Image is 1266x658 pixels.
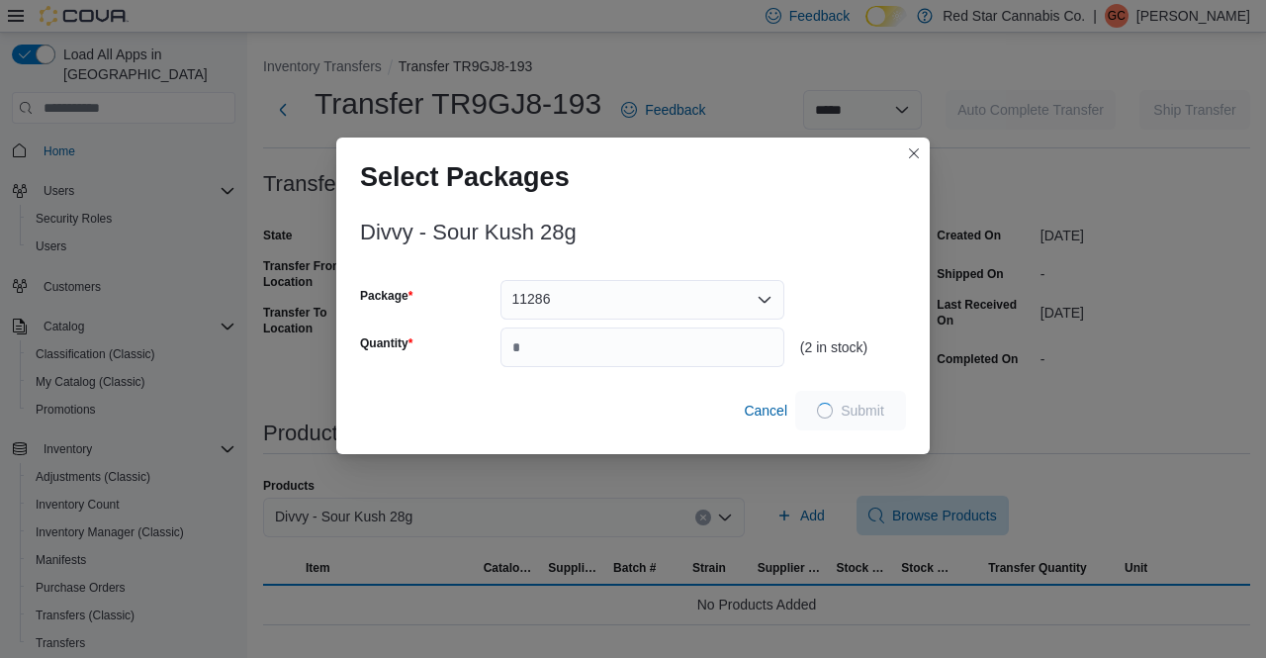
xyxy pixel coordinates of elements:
[360,161,570,193] h1: Select Packages
[795,391,906,430] button: LoadingSubmit
[744,401,787,421] span: Cancel
[736,391,795,430] button: Cancel
[360,221,577,244] h3: Divvy - Sour Kush 28g
[360,288,412,304] label: Package
[800,339,906,355] div: (2 in stock)
[757,292,772,308] button: Open list of options
[512,287,551,311] span: 11286
[902,141,926,165] button: Closes this modal window
[816,402,835,421] span: Loading
[841,401,884,421] span: Submit
[360,335,412,351] label: Quantity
